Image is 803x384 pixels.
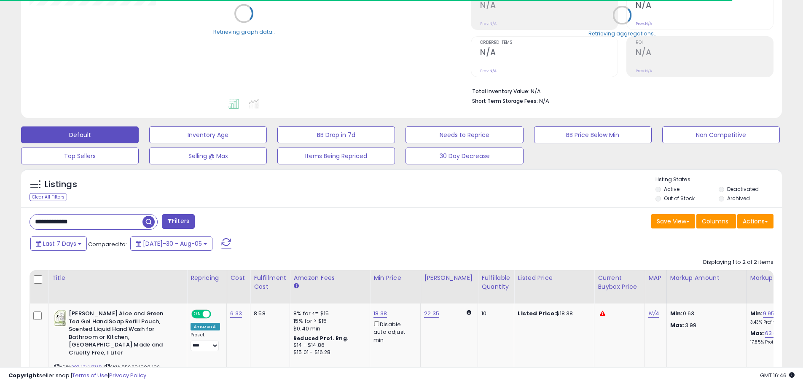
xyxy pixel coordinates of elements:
div: Markup Amount [670,274,743,282]
span: | SKU: 856294008402 [103,364,160,371]
div: seller snap | | [8,372,146,380]
button: Inventory Age [149,126,267,143]
div: Retrieving aggregations.. [588,30,656,37]
button: Default [21,126,139,143]
div: $14 - $14.86 [293,342,363,349]
button: Last 7 Days [30,236,87,251]
a: 18.38 [373,309,387,318]
span: [DATE]-30 - Aug-05 [143,239,202,248]
div: Fulfillable Quantity [481,274,510,291]
span: Columns [702,217,728,226]
p: Listing States: [655,176,782,184]
label: Deactivated [727,185,759,193]
div: Disable auto adjust min [373,320,414,344]
div: [PERSON_NAME] [424,274,474,282]
div: Min Price [373,274,417,282]
button: BB Drop in 7d [277,126,395,143]
a: 9.95 [763,309,775,318]
p: 3.99 [670,322,740,329]
div: Fulfillment Cost [254,274,286,291]
label: Archived [727,195,750,202]
span: Compared to: [88,240,127,248]
div: Listed Price [518,274,591,282]
b: Min: [750,309,763,317]
div: 8.58 [254,310,283,317]
label: Out of Stock [664,195,695,202]
b: [PERSON_NAME] Aloe and Green Tea Gel Hand Soap Refill Pouch, Scented Liquid Hand Wash for Bathroo... [69,310,171,359]
div: $15.01 - $16.28 [293,349,363,356]
a: 63.03 [765,329,780,338]
a: 6.33 [230,309,242,318]
a: N/A [648,309,658,318]
span: Last 7 Days [43,239,76,248]
button: Non Competitive [662,126,780,143]
strong: Min: [670,309,683,317]
div: Repricing [191,274,223,282]
button: 30 Day Decrease [406,148,523,164]
div: Amazon AI [191,323,220,330]
div: Amazon Fees [293,274,366,282]
button: Items Being Repriced [277,148,395,164]
button: Save View [651,214,695,228]
div: $0.40 min [293,325,363,333]
div: $18.38 [518,310,588,317]
div: Clear All Filters [30,193,67,201]
div: Title [52,274,183,282]
b: Max: [750,329,765,337]
span: ON [192,311,203,318]
span: 2025-08-13 16:46 GMT [760,371,795,379]
div: MAP [648,274,663,282]
span: OFF [210,311,223,318]
button: Columns [696,214,736,228]
div: Retrieving graph data.. [213,28,275,35]
img: 41ySorN2nSL._SL40_.jpg [54,310,67,327]
a: B0743VHZHD [71,364,102,371]
button: Needs to Reprice [406,126,523,143]
b: Listed Price: [518,309,556,317]
div: 8% for <= $15 [293,310,363,317]
p: 0.63 [670,310,740,317]
div: Displaying 1 to 2 of 2 items [703,258,773,266]
button: Selling @ Max [149,148,267,164]
a: Privacy Policy [109,371,146,379]
h5: Listings [45,179,77,191]
a: 22.35 [424,309,439,318]
strong: Copyright [8,371,39,379]
div: Preset: [191,332,220,351]
strong: Max: [670,321,685,329]
button: Actions [737,214,773,228]
small: Amazon Fees. [293,282,298,290]
b: Reduced Prof. Rng. [293,335,349,342]
div: Current Buybox Price [598,274,641,291]
button: Filters [162,214,195,229]
label: Active [664,185,679,193]
a: Terms of Use [72,371,108,379]
div: 10 [481,310,508,317]
div: 15% for > $15 [293,317,363,325]
div: Cost [230,274,247,282]
button: BB Price Below Min [534,126,652,143]
button: Top Sellers [21,148,139,164]
button: [DATE]-30 - Aug-05 [130,236,212,251]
